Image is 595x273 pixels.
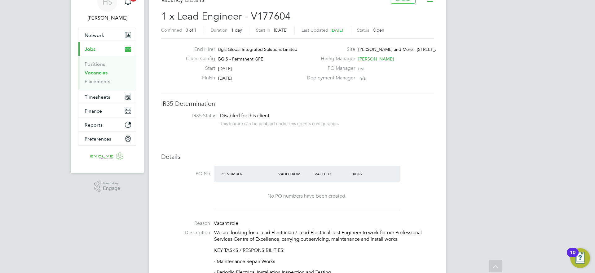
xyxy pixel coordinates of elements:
[90,152,124,162] img: evolve-talent-logo-retina.png
[303,56,355,62] label: Hiring Manager
[78,90,136,104] button: Timesheets
[103,181,120,186] span: Powered by
[161,220,210,227] label: Reason
[214,258,434,265] p: · Maintenance Repair Works
[277,168,313,179] div: Valid From
[85,108,102,114] span: Finance
[78,118,136,132] button: Reports
[373,27,384,33] span: Open
[85,136,111,142] span: Preferences
[161,10,291,22] span: 1 x Lead Engineer - V177604
[85,94,110,100] span: Timesheets
[274,27,288,33] span: [DATE]
[219,168,277,179] div: PO Number
[78,28,136,42] button: Network
[181,75,215,81] label: Finish
[313,168,349,179] div: Valid To
[85,122,103,128] span: Reports
[349,168,385,179] div: Expiry
[181,56,215,62] label: Client Config
[358,66,364,71] span: n/a
[181,46,215,53] label: End Hirer
[78,42,136,56] button: Jobs
[78,14,136,22] span: Harri Smith
[357,27,369,33] label: Status
[211,27,227,33] label: Duration
[78,152,136,162] a: Go to home page
[220,119,339,126] div: This feature can be enabled under this client's configuration.
[359,75,366,81] span: n/a
[358,47,460,52] span: [PERSON_NAME] and More - [STREET_ADDRESS]…
[218,75,232,81] span: [DATE]
[161,153,434,161] h3: Details
[85,70,108,76] a: Vacancies
[214,220,238,226] span: Vacant role
[161,27,182,33] label: Confirmed
[218,66,232,71] span: [DATE]
[214,230,434,243] p: We are looking for a Lead Electrician / Lead Electrical Test Engineer to work for our Professiona...
[78,104,136,118] button: Finance
[186,27,197,33] span: 0 of 1
[161,230,210,236] label: Description
[570,248,590,268] button: Open Resource Center, 10 new notifications
[303,65,355,72] label: PO Manager
[256,27,270,33] label: Start In
[85,32,104,38] span: Network
[78,56,136,90] div: Jobs
[570,253,575,261] div: 10
[85,78,110,84] a: Placements
[331,28,343,33] span: [DATE]
[220,193,394,199] div: No PO numbers have been created.
[161,171,210,177] label: PO No
[85,61,105,67] a: Positions
[167,113,216,119] label: IR35 Status
[303,75,355,81] label: Deployment Manager
[161,100,434,108] h3: IR35 Determination
[231,27,242,33] span: 1 day
[358,56,394,62] span: [PERSON_NAME]
[94,181,121,192] a: Powered byEngage
[78,132,136,145] button: Preferences
[181,65,215,72] label: Start
[218,56,263,62] span: BGIS - Permanent GPE
[103,186,120,191] span: Engage
[85,46,95,52] span: Jobs
[218,47,297,52] span: Bgis Global Integrated Solutions Limited
[303,46,355,53] label: Site
[214,247,434,254] p: KEY TASKS / RESPONSIBILITIES:
[220,113,271,119] span: Disabled for this client.
[302,27,328,33] label: Last Updated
